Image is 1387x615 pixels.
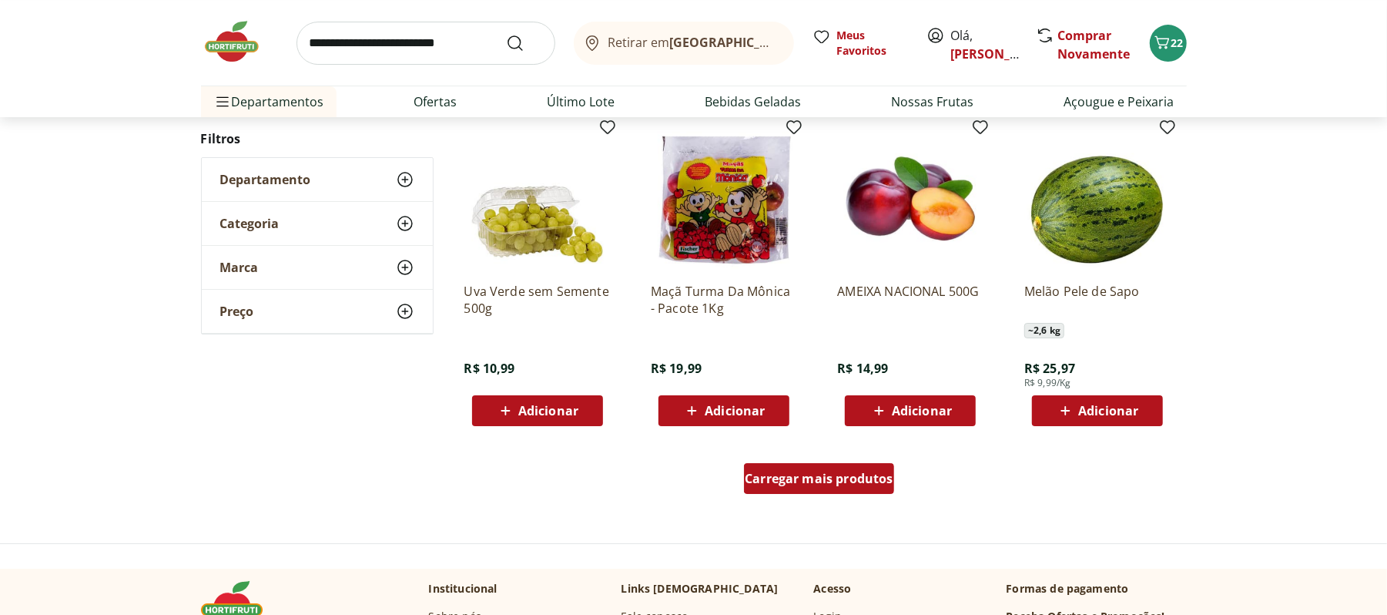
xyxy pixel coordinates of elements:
[202,290,433,333] button: Preço
[837,283,983,317] a: AMEIXA NACIONAL 500G
[464,360,515,377] span: R$ 10,99
[705,405,765,417] span: Adicionar
[744,463,894,500] a: Carregar mais produtos
[1058,27,1131,62] a: Comprar Novamente
[506,34,543,52] button: Submit Search
[220,304,254,319] span: Preço
[1032,395,1163,426] button: Adicionar
[651,124,797,271] img: Maçã Turma Da Mônica - Pacote 1Kg
[651,360,702,377] span: R$ 19,99
[1171,35,1184,50] span: 22
[651,283,797,317] a: Maçã Turma Da Mônica - Pacote 1Kg
[1024,323,1064,338] span: ~ 2,6 kg
[837,28,908,59] span: Meus Favoritos
[548,92,615,111] a: Último Lote
[1064,92,1174,111] a: Açougue e Peixaria
[745,472,893,485] span: Carregar mais produtos
[202,202,433,245] button: Categoria
[705,92,802,111] a: Bebidas Geladas
[414,92,457,111] a: Ofertas
[951,45,1051,62] a: [PERSON_NAME]
[1078,405,1138,417] span: Adicionar
[220,260,259,275] span: Marca
[608,35,778,49] span: Retirar em
[658,395,789,426] button: Adicionar
[1024,283,1171,317] a: Melão Pele de Sapo
[892,92,974,111] a: Nossas Frutas
[213,83,232,120] button: Menu
[1024,360,1075,377] span: R$ 25,97
[669,34,929,51] b: [GEOGRAPHIC_DATA]/[GEOGRAPHIC_DATA]
[296,22,555,65] input: search
[845,395,976,426] button: Adicionar
[202,158,433,201] button: Departamento
[837,360,888,377] span: R$ 14,99
[464,124,611,271] img: Uva Verde sem Semente 500g
[1024,377,1071,389] span: R$ 9,99/Kg
[837,124,983,271] img: AMEIXA NACIONAL 500G
[1007,581,1187,597] p: Formas de pagamento
[892,405,952,417] span: Adicionar
[1150,25,1187,62] button: Carrinho
[951,26,1020,63] span: Olá,
[429,581,498,597] p: Institucional
[464,283,611,317] a: Uva Verde sem Semente 500g
[574,22,794,65] button: Retirar em[GEOGRAPHIC_DATA]/[GEOGRAPHIC_DATA]
[621,581,779,597] p: Links [DEMOGRAPHIC_DATA]
[518,405,578,417] span: Adicionar
[220,172,311,187] span: Departamento
[814,581,852,597] p: Acesso
[201,123,434,154] h2: Filtros
[1024,124,1171,271] img: Melão Pele de Sapo
[472,395,603,426] button: Adicionar
[812,28,908,59] a: Meus Favoritos
[202,246,433,289] button: Marca
[201,18,278,65] img: Hortifruti
[213,83,324,120] span: Departamentos
[220,216,280,231] span: Categoria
